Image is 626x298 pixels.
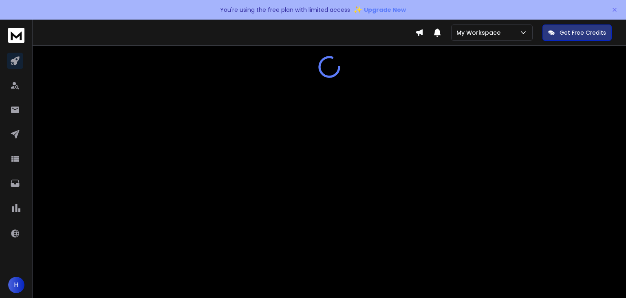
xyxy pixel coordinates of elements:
[560,29,606,37] p: Get Free Credits
[8,277,24,293] button: H
[220,6,350,14] p: You're using the free plan with limited access
[364,6,406,14] span: Upgrade Now
[353,4,362,16] span: ✨
[8,28,24,43] img: logo
[456,29,504,37] p: My Workspace
[542,24,612,41] button: Get Free Credits
[353,2,406,18] button: ✨Upgrade Now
